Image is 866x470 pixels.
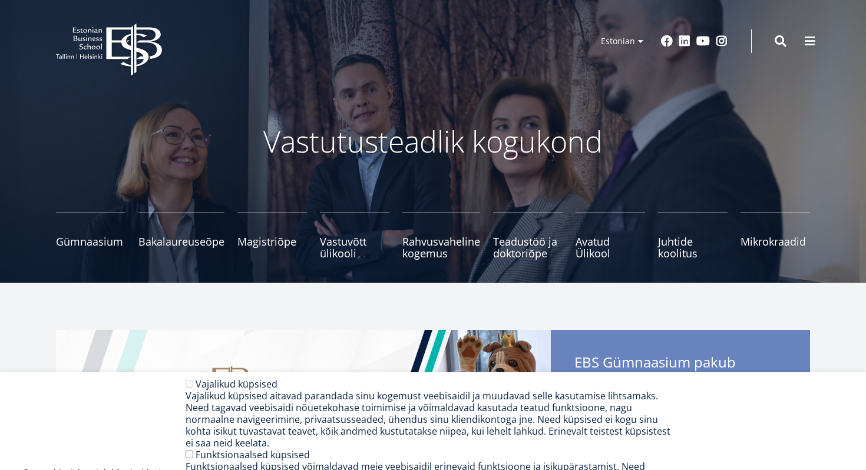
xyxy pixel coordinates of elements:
[658,236,728,259] span: Juhtide koolitus
[716,35,728,47] a: Instagram
[696,35,710,47] a: Youtube
[402,212,480,259] a: Rahvusvaheline kogemus
[679,35,690,47] a: Linkedin
[658,212,728,259] a: Juhtide koolitus
[121,124,745,159] p: Vastutusteadlik kogukond
[493,212,563,259] a: Teadustöö ja doktoriõpe
[320,236,389,259] span: Vastuvõtt ülikooli
[320,212,389,259] a: Vastuvõtt ülikooli
[196,448,310,461] label: Funktsionaalsed küpsised
[138,212,224,259] a: Bakalaureuseõpe
[661,35,673,47] a: Facebook
[237,236,307,247] span: Magistriõpe
[56,212,125,259] a: Gümnaasium
[186,390,672,449] div: Vajalikud küpsised aitavad parandada sinu kogemust veebisaidil ja muudavad selle kasutamise lihts...
[574,353,786,392] span: EBS Gümnaasium pakub
[741,236,810,247] span: Mikrokraadid
[237,212,307,259] a: Magistriõpe
[576,212,645,259] a: Avatud Ülikool
[574,371,786,389] span: põhikooli lõpetajatele matemaatika- ja eesti keele kursuseid
[196,378,277,390] label: Vajalikud küpsised
[56,236,125,247] span: Gümnaasium
[576,236,645,259] span: Avatud Ülikool
[741,212,810,259] a: Mikrokraadid
[402,236,480,259] span: Rahvusvaheline kogemus
[138,236,224,247] span: Bakalaureuseõpe
[493,236,563,259] span: Teadustöö ja doktoriõpe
